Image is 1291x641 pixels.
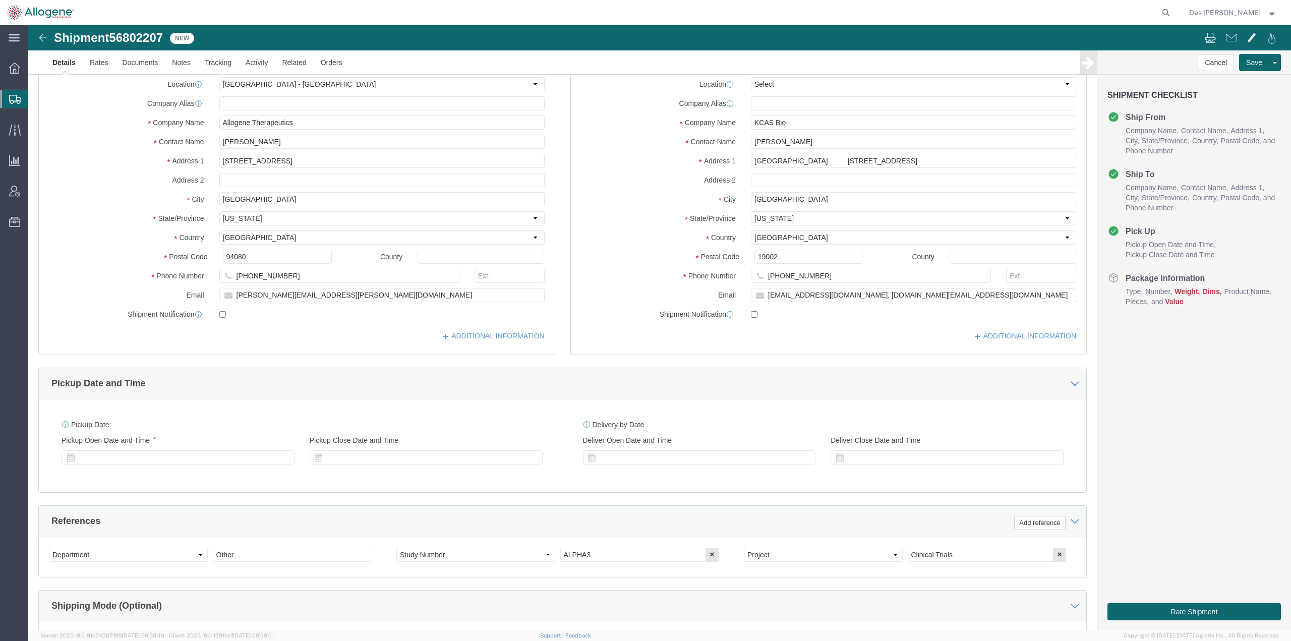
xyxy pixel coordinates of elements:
[122,632,164,638] span: [DATE] 09:50:40
[1189,7,1261,18] span: Des Charlery
[1124,631,1279,640] span: Copyright © [DATE]-[DATE] Agistix Inc., All Rights Reserved
[1189,7,1277,19] button: Des [PERSON_NAME]
[28,25,1291,630] iframe: FS Legacy Container
[7,5,74,20] img: logo
[169,632,274,638] span: Client: 2025.19.0-129fbcf
[565,632,591,638] a: Feedback
[40,632,164,638] span: Server: 2025.19.0-91c74307f99
[233,632,274,638] span: [DATE] 09:39:01
[540,632,565,638] a: Support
